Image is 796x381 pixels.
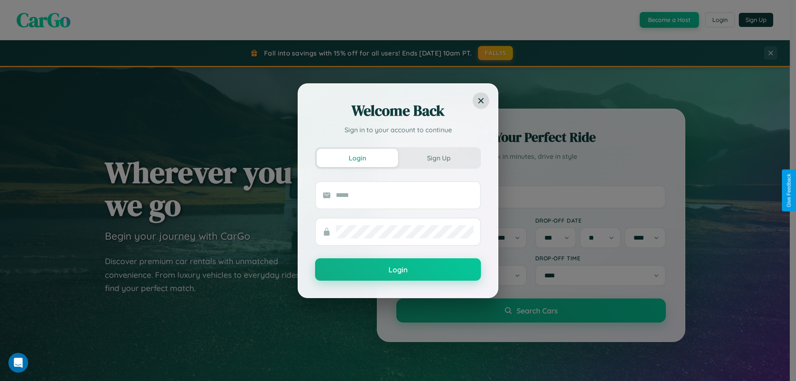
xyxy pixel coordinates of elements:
[315,258,481,281] button: Login
[315,101,481,121] h2: Welcome Back
[786,174,792,207] div: Give Feedback
[317,149,398,167] button: Login
[8,353,28,373] iframe: Intercom live chat
[398,149,479,167] button: Sign Up
[315,125,481,135] p: Sign in to your account to continue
